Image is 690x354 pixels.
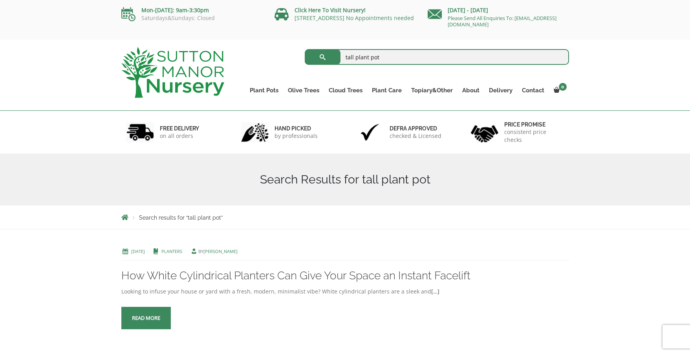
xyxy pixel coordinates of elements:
[121,307,171,329] a: Read more
[390,125,441,132] h6: Defra approved
[428,6,569,15] p: [DATE] - [DATE]
[121,47,224,98] img: logo
[431,288,439,295] a: […]
[471,120,498,144] img: 4.jpg
[121,15,263,21] p: Saturdays&Sundays: Closed
[121,214,569,220] nav: Breadcrumbs
[245,85,283,96] a: Plant Pots
[121,6,263,15] p: Mon-[DATE]: 9am-3:30pm
[121,287,569,296] div: Looking to infuse your house or yard with a fresh, modern, minimalist vibe? White cylindrical pla...
[305,49,569,65] input: Search...
[406,85,458,96] a: Topiary&Other
[131,248,145,254] a: [DATE]
[559,83,567,91] span: 0
[139,215,223,221] span: Search results for “tall plant pot”
[275,125,318,132] h6: hand picked
[324,85,367,96] a: Cloud Trees
[549,85,569,96] a: 0
[367,85,406,96] a: Plant Care
[161,248,182,254] a: Planters
[504,128,564,144] p: consistent price checks
[203,248,238,254] a: [PERSON_NAME]
[295,14,414,22] a: [STREET_ADDRESS] No Appointments needed
[241,122,269,142] img: 2.jpg
[121,172,569,187] h1: Search Results for tall plant pot
[390,132,441,140] p: checked & Licensed
[160,125,199,132] h6: FREE DELIVERY
[458,85,484,96] a: About
[126,122,154,142] img: 1.jpg
[283,85,324,96] a: Olive Trees
[517,85,549,96] a: Contact
[190,248,238,254] span: by
[484,85,517,96] a: Delivery
[448,15,556,28] a: Please Send All Enquiries To: [EMAIL_ADDRESS][DOMAIN_NAME]
[504,121,564,128] h6: Price promise
[275,132,318,140] p: by professionals
[121,269,470,282] a: How White Cylindrical Planters Can Give Your Space an Instant Facelift
[160,132,199,140] p: on all orders
[356,122,384,142] img: 3.jpg
[295,6,366,14] a: Click Here To Visit Nursery!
